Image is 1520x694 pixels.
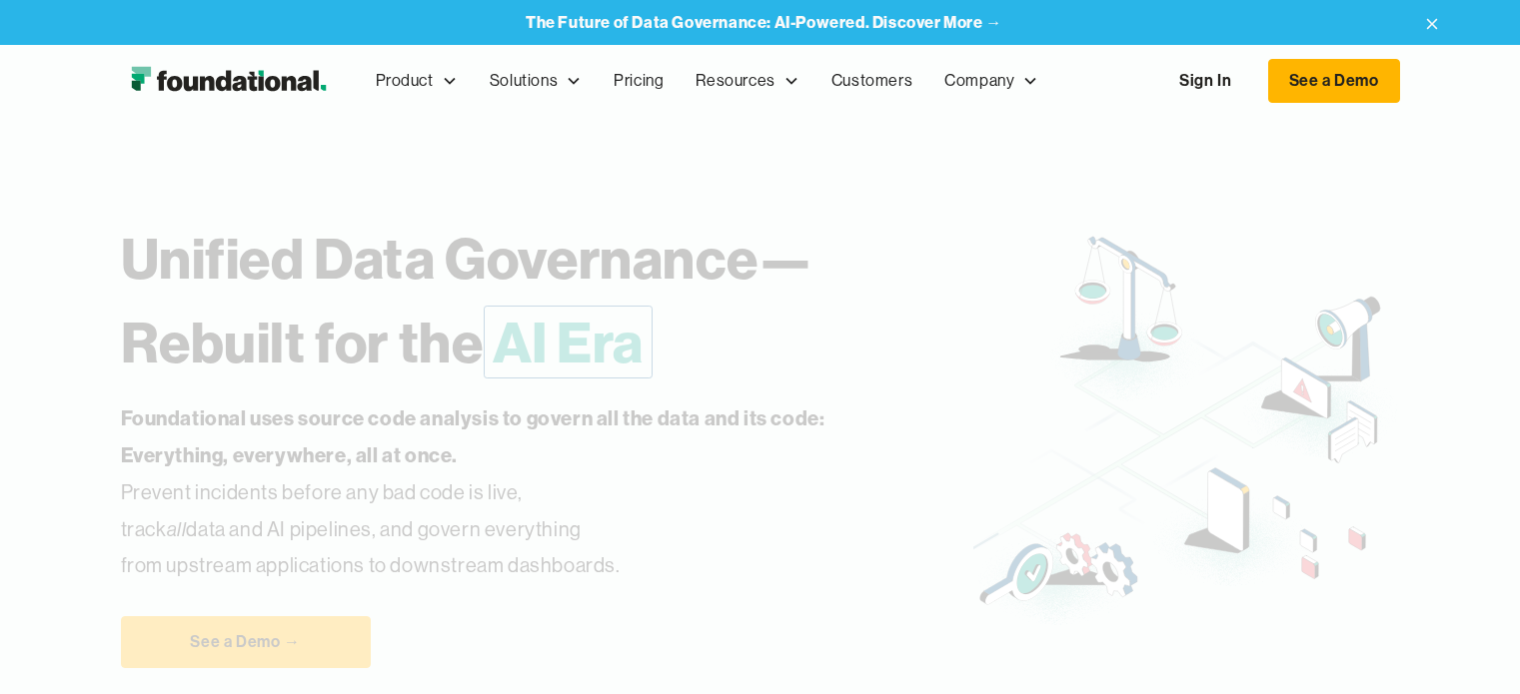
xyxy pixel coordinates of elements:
[121,217,973,384] h1: Unified Data Governance— Rebuilt for the
[815,48,928,114] a: Customers
[484,306,654,378] span: AI Era
[490,68,558,94] div: Solutions
[526,12,1002,32] strong: The Future of Data Governance: AI-Powered. Discover More →
[474,48,598,114] div: Solutions
[680,48,814,114] div: Resources
[598,48,680,114] a: Pricing
[1268,59,1400,103] a: See a Demo
[121,616,371,668] a: See a Demo →
[1159,60,1251,102] a: Sign In
[928,48,1054,114] div: Company
[167,516,187,541] em: all
[944,68,1014,94] div: Company
[696,68,774,94] div: Resources
[376,68,434,94] div: Product
[121,61,336,101] img: Foundational Logo
[121,400,888,584] p: Prevent incidents before any bad code is live, track data and AI pipelines, and govern everything...
[360,48,474,114] div: Product
[121,405,825,467] strong: Foundational uses source code analysis to govern all the data and its code: Everything, everywher...
[121,61,336,101] a: home
[526,13,1002,32] a: The Future of Data Governance: AI-Powered. Discover More →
